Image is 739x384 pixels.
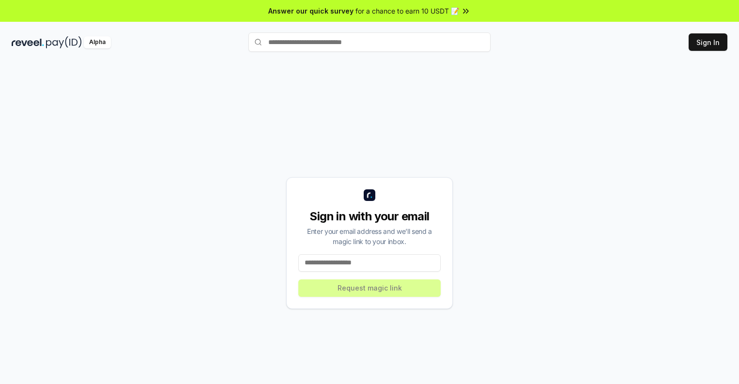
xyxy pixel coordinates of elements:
[298,209,441,224] div: Sign in with your email
[298,226,441,246] div: Enter your email address and we’ll send a magic link to your inbox.
[364,189,375,201] img: logo_small
[355,6,459,16] span: for a chance to earn 10 USDT 📝
[84,36,111,48] div: Alpha
[46,36,82,48] img: pay_id
[268,6,354,16] span: Answer our quick survey
[689,33,727,51] button: Sign In
[12,36,44,48] img: reveel_dark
